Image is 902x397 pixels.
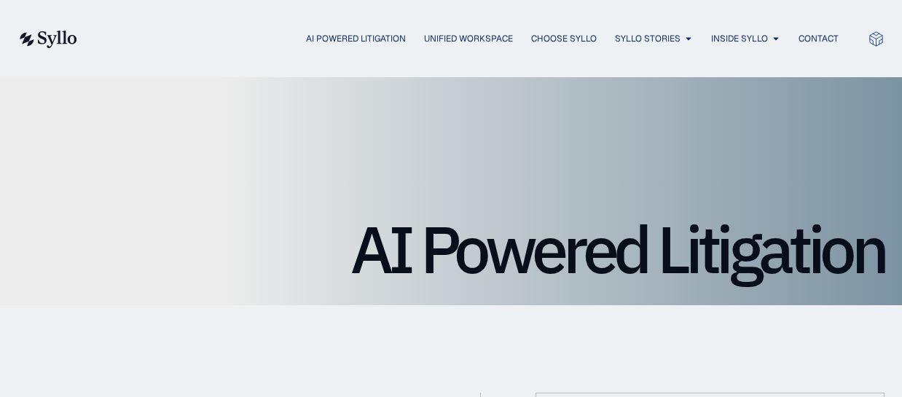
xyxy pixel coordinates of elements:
div: Menu Toggle [106,32,839,46]
h1: AI Powered Litigation [17,216,885,282]
a: Inside Syllo [711,32,768,45]
a: Choose Syllo [531,32,597,45]
img: syllo [17,31,77,48]
nav: Menu [106,32,839,46]
a: Unified Workspace [424,32,513,45]
a: Contact [799,32,839,45]
a: Syllo Stories [615,32,681,45]
a: AI Powered Litigation [306,32,406,45]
